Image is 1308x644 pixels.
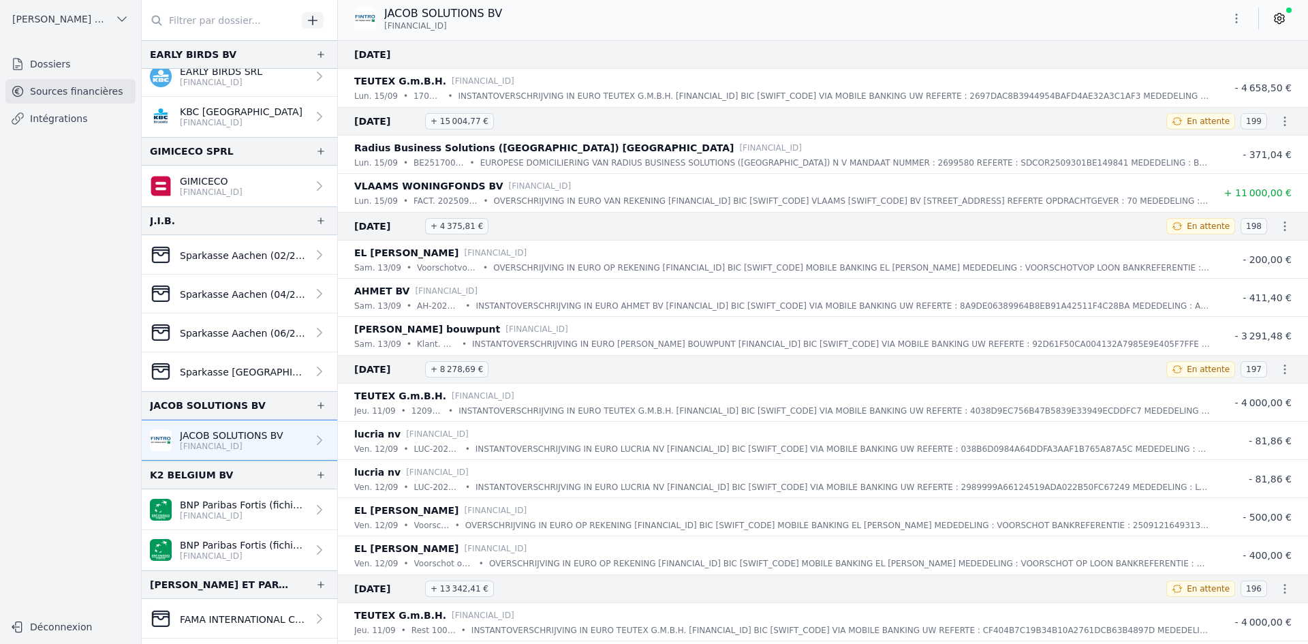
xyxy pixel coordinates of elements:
[417,337,456,351] p: Klant. 48944.1
[354,624,396,637] p: jeu. 11/09
[5,616,136,638] button: Déconnexion
[384,20,447,31] span: [FINANCIAL_ID]
[1187,583,1230,594] span: En attente
[150,322,172,343] img: CleanShot-202025-05-26-20at-2016.10.27-402x.png
[180,187,243,198] p: [FINANCIAL_ID]
[5,79,136,104] a: Sources financières
[354,299,401,313] p: sam. 13/09
[354,46,420,63] span: [DATE]
[452,609,514,622] p: [FINANCIAL_ID]
[1241,361,1267,378] span: 197
[5,106,136,131] a: Intégrations
[180,326,307,340] p: Sparkasse Aachen (06/2024 >07/2024)
[150,577,294,593] div: [PERSON_NAME] ET PARTNERS SRL
[150,283,172,305] img: CleanShot-202025-05-26-20at-2016.10.27-402x.png
[462,337,467,351] div: •
[142,166,337,206] a: GIMICECO [FINANCIAL_ID]
[5,8,136,30] button: [PERSON_NAME] ET PARTNERS SRL
[354,321,500,337] p: [PERSON_NAME] bouwpunt
[425,581,494,597] span: + 13 342,41 €
[403,480,408,494] div: •
[150,65,172,87] img: kbc.png
[142,97,337,137] a: KBC [GEOGRAPHIC_DATA] [FINANCIAL_ID]
[150,175,172,197] img: belfius.png
[407,337,411,351] div: •
[1234,82,1292,93] span: - 4 658,50 €
[1243,254,1292,265] span: - 200,00 €
[425,361,488,378] span: + 8 278,69 €
[142,420,337,461] a: JACOB SOLUTIONS BV [FINANCIAL_ID]
[142,352,337,391] a: Sparkasse [GEOGRAPHIC_DATA] (09/2024 > 12/2024)
[354,194,398,208] p: lun. 15/09
[484,194,488,208] div: •
[180,249,307,262] p: Sparkasse Aachen (02/2025 > 08/2025)
[354,261,401,275] p: sam. 13/09
[1243,149,1292,160] span: - 371,04 €
[448,404,453,418] div: •
[354,283,409,299] p: AHMET BV
[150,213,175,229] div: J.I.B.
[354,337,401,351] p: sam. 13/09
[455,519,460,532] div: •
[354,502,459,519] p: EL [PERSON_NAME]
[448,89,452,103] div: •
[150,106,172,127] img: KBC_BRUSSELS_KREDBEBB.png
[1249,435,1292,446] span: - 81,86 €
[354,388,446,404] p: TEUTEX G.m.B.H.
[150,46,236,63] div: EARLY BIRDS BV
[354,581,420,597] span: [DATE]
[476,442,1210,456] p: INSTANTOVERSCHRIJVING IN EURO LUCRIA NV [FINANCIAL_ID] BIC [SWIFT_CODE] VIA MOBILE BANKING UW REF...
[414,194,478,208] p: FACT. 20250903 [DATE]
[476,480,1210,494] p: INSTANTOVERSCHRIJVING IN EURO LUCRIA NV [FINANCIAL_ID] BIC [SWIFT_CODE] VIA MOBILE BANKING UW REF...
[470,156,475,170] div: •
[354,607,446,624] p: TEUTEX G.m.B.H.
[354,426,401,442] p: lucria nv
[180,498,307,512] p: BNP Paribas Fortis (fichiers importés)
[493,261,1210,275] p: OVERSCHRIJVING IN EURO OP REKENING [FINANCIAL_ID] BIC [SWIFT_CODE] MOBILE BANKING EL [PERSON_NAME...
[142,313,337,352] a: Sparkasse Aachen (06/2024 >07/2024)
[479,557,484,570] div: •
[150,499,172,521] img: BNP_BE_BUSINESS_GEBABEBB.png
[354,442,398,456] p: ven. 12/09
[414,519,450,532] p: Voorschot
[354,73,446,89] p: TEUTEX G.m.B.H.
[1243,512,1292,523] span: - 500,00 €
[354,7,376,29] img: FINTRO_BE_BUSINESS_GEBABEBB.png
[406,427,469,441] p: [FINANCIAL_ID]
[354,245,459,261] p: EL [PERSON_NAME]
[414,156,465,170] p: BE251700538072
[417,261,478,275] p: Voorschotvop loon
[354,464,401,480] p: lucria nv
[401,404,406,418] div: •
[403,156,408,170] div: •
[180,538,307,552] p: BNP Paribas Fortis (fichiers importés)
[403,557,408,570] div: •
[180,441,283,452] p: [FINANCIAL_ID]
[411,624,456,637] p: Rest 1009/2025
[150,608,172,630] img: CleanShot-202025-05-26-20at-2016.10.27-402x.png
[150,539,172,561] img: BNP_BE_BUSINESS_GEBABEBB.png
[1243,550,1292,561] span: - 400,00 €
[354,178,503,194] p: VLAAMS WONINGFONDS BV
[489,557,1210,570] p: OVERSCHRIJVING IN EURO OP REKENING [FINANCIAL_ID] BIC [SWIFT_CODE] MOBILE BANKING EL [PERSON_NAME...
[142,530,337,570] a: BNP Paribas Fortis (fichiers importés) [FINANCIAL_ID]
[461,624,466,637] div: •
[415,284,478,298] p: [FINANCIAL_ID]
[414,442,460,456] p: LUC-202502291
[452,74,514,88] p: [FINANCIAL_ID]
[494,194,1210,208] p: OVERSCHRIJVING IN EURO VAN REKENING [FINANCIAL_ID] BIC [SWIFT_CODE] VLAAMS [SWIFT_CODE] BV [STREE...
[180,65,262,78] p: EARLY BIRDS SRL
[354,218,420,234] span: [DATE]
[505,322,568,336] p: [FINANCIAL_ID]
[180,365,307,379] p: Sparkasse [GEOGRAPHIC_DATA] (09/2024 > 12/2024)
[407,299,411,313] div: •
[458,89,1211,103] p: INSTANTOVERSCHRIJVING IN EURO TEUTEX G.M.B.H. [FINANCIAL_ID] BIC [SWIFT_CODE] VIA MOBILE BANKING ...
[142,235,337,275] a: Sparkasse Aachen (02/2025 > 08/2025)
[414,480,460,494] p: LUC-202502291
[180,174,243,188] p: GIMICECO
[471,624,1210,637] p: INSTANTOVERSCHRIJVING IN EURO TEUTEX G.M.B.H. [FINANCIAL_ID] BIC [SWIFT_CODE] VIA MOBILE BANKING ...
[1234,331,1292,341] span: - 3 291,48 €
[1187,364,1230,375] span: En attente
[150,244,172,266] img: CleanShot-202025-05-26-20at-2016.10.27-402x.png
[354,89,398,103] p: lun. 15/09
